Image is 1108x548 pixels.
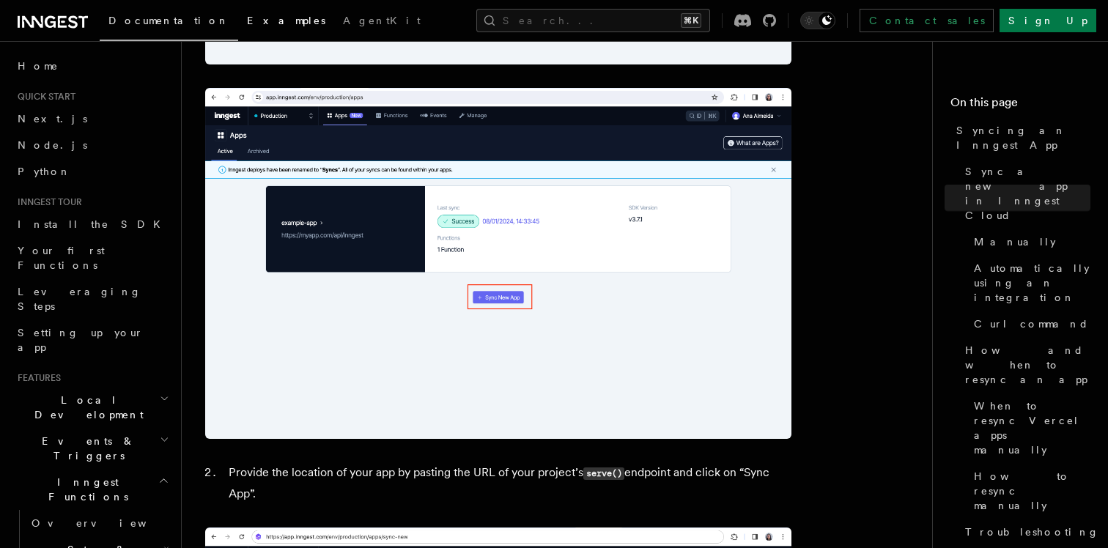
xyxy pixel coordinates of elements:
a: Troubleshooting [959,519,1090,545]
span: Node.js [18,139,87,151]
span: Documentation [108,15,229,26]
a: Overview [26,510,172,536]
span: Syncing an Inngest App [956,123,1090,152]
kbd: ⌘K [681,13,701,28]
a: Setting up your app [12,319,172,360]
button: Events & Triggers [12,428,172,469]
span: Local Development [12,393,160,422]
a: AgentKit [334,4,429,40]
a: Node.js [12,132,172,158]
a: Leveraging Steps [12,278,172,319]
span: Home [18,59,59,73]
span: Automatically using an integration [974,261,1090,305]
button: Toggle dark mode [800,12,835,29]
span: Overview [32,517,182,529]
a: When to resync Vercel apps manually [968,393,1090,463]
button: Search...⌘K [476,9,710,32]
a: Install the SDK [12,211,172,237]
span: AgentKit [343,15,421,26]
code: serve() [583,467,624,480]
span: Troubleshooting [965,525,1099,539]
a: Home [12,53,172,79]
a: Curl command [968,311,1090,337]
a: Examples [238,4,334,40]
span: Python [18,166,71,177]
a: Manually [968,229,1090,255]
a: Your first Functions [12,237,172,278]
span: How to resync manually [974,469,1090,513]
a: Python [12,158,172,185]
span: Manually [974,234,1056,249]
a: Next.js [12,105,172,132]
a: Sign Up [1000,9,1096,32]
a: Documentation [100,4,238,41]
span: Examples [247,15,325,26]
button: Local Development [12,387,172,428]
a: How and when to resync an app [959,337,1090,393]
span: Install the SDK [18,218,169,230]
a: Automatically using an integration [968,255,1090,311]
span: Next.js [18,113,87,125]
span: How and when to resync an app [965,343,1090,387]
img: Inngest Cloud screen with sync new app button when you have apps synced [205,88,791,439]
span: Inngest tour [12,196,82,208]
span: Inngest Functions [12,475,158,504]
span: Quick start [12,91,75,103]
li: Provide the location of your app by pasting the URL of your project’s endpoint and click on “Sync... [224,462,791,504]
span: Features [12,372,61,384]
span: Leveraging Steps [18,286,141,312]
span: Your first Functions [18,245,105,271]
a: Syncing an Inngest App [950,117,1090,158]
span: Sync a new app in Inngest Cloud [965,164,1090,223]
a: Contact sales [860,9,994,32]
a: How to resync manually [968,463,1090,519]
a: Sync a new app in Inngest Cloud [959,158,1090,229]
button: Inngest Functions [12,469,172,510]
span: Events & Triggers [12,434,160,463]
span: Setting up your app [18,327,144,353]
h4: On this page [950,94,1090,117]
span: Curl command [974,316,1089,331]
span: When to resync Vercel apps manually [974,399,1090,457]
